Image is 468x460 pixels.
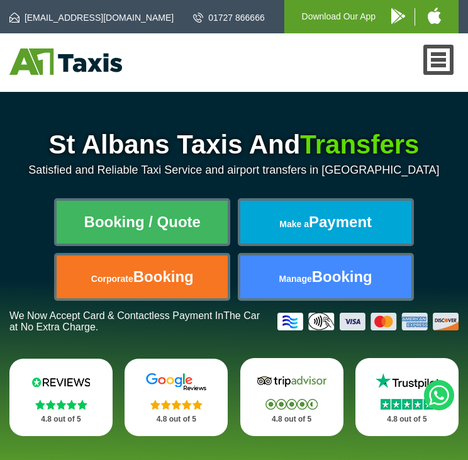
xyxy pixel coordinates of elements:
[9,310,268,333] p: We Now Accept Card & Contactless Payment In
[9,48,122,75] img: A1 Taxis St Albans LTD
[254,412,330,427] p: 4.8 out of 5
[23,412,99,427] p: 4.8 out of 5
[240,201,411,244] a: Make aPayment
[9,11,174,24] a: [EMAIL_ADDRESS][DOMAIN_NAME]
[240,255,411,298] a: ManageBooking
[35,400,87,410] img: Stars
[9,310,260,332] span: The Car at No Extra Charge.
[150,400,203,410] img: Stars
[125,359,228,436] a: Google Stars 4.8 out of 5
[302,9,376,25] p: Download Our App
[277,313,459,330] img: Credit And Debit Cards
[91,274,133,284] span: Corporate
[369,372,445,391] img: Trustpilot
[369,412,445,427] p: 4.8 out of 5
[300,130,419,159] span: Transfers
[423,45,454,75] a: Nav
[254,372,330,391] img: Tripadvisor
[428,8,441,24] img: A1 Taxis iPhone App
[355,358,459,436] a: Trustpilot Stars 4.8 out of 5
[9,359,113,436] a: Reviews.io Stars 4.8 out of 5
[23,373,99,391] img: Reviews.io
[138,373,214,391] img: Google
[279,274,312,284] span: Manage
[240,358,343,436] a: Tripadvisor Stars 4.8 out of 5
[9,130,459,160] h1: St Albans Taxis And
[9,164,459,177] p: Satisfied and Reliable Taxi Service and airport transfers in [GEOGRAPHIC_DATA]
[57,201,228,244] a: Booking / Quote
[391,8,405,24] img: A1 Taxis Android App
[381,399,433,410] img: Stars
[265,399,318,410] img: Stars
[193,11,265,24] a: 01727 866666
[138,412,214,427] p: 4.8 out of 5
[57,255,228,298] a: CorporateBooking
[279,219,309,229] span: Make a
